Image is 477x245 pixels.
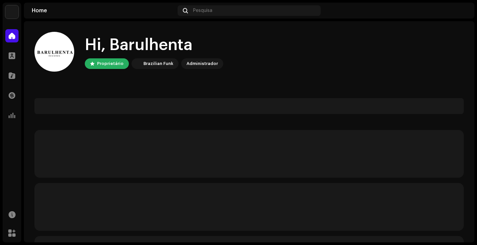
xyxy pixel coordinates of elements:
[97,60,124,68] div: Proprietário
[32,8,175,13] div: Home
[133,60,141,68] img: 71bf27a5-dd94-4d93-852c-61362381b7db
[5,5,19,19] img: 71bf27a5-dd94-4d93-852c-61362381b7db
[186,60,218,68] div: Administrador
[456,5,466,16] img: 16b34eeb-16b2-4479-9513-4d0e3a507984
[143,60,173,68] div: Brazilian Funk
[34,32,74,72] img: 16b34eeb-16b2-4479-9513-4d0e3a507984
[85,34,223,56] div: Hi, Barulhenta
[193,8,212,13] span: Pesquisa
